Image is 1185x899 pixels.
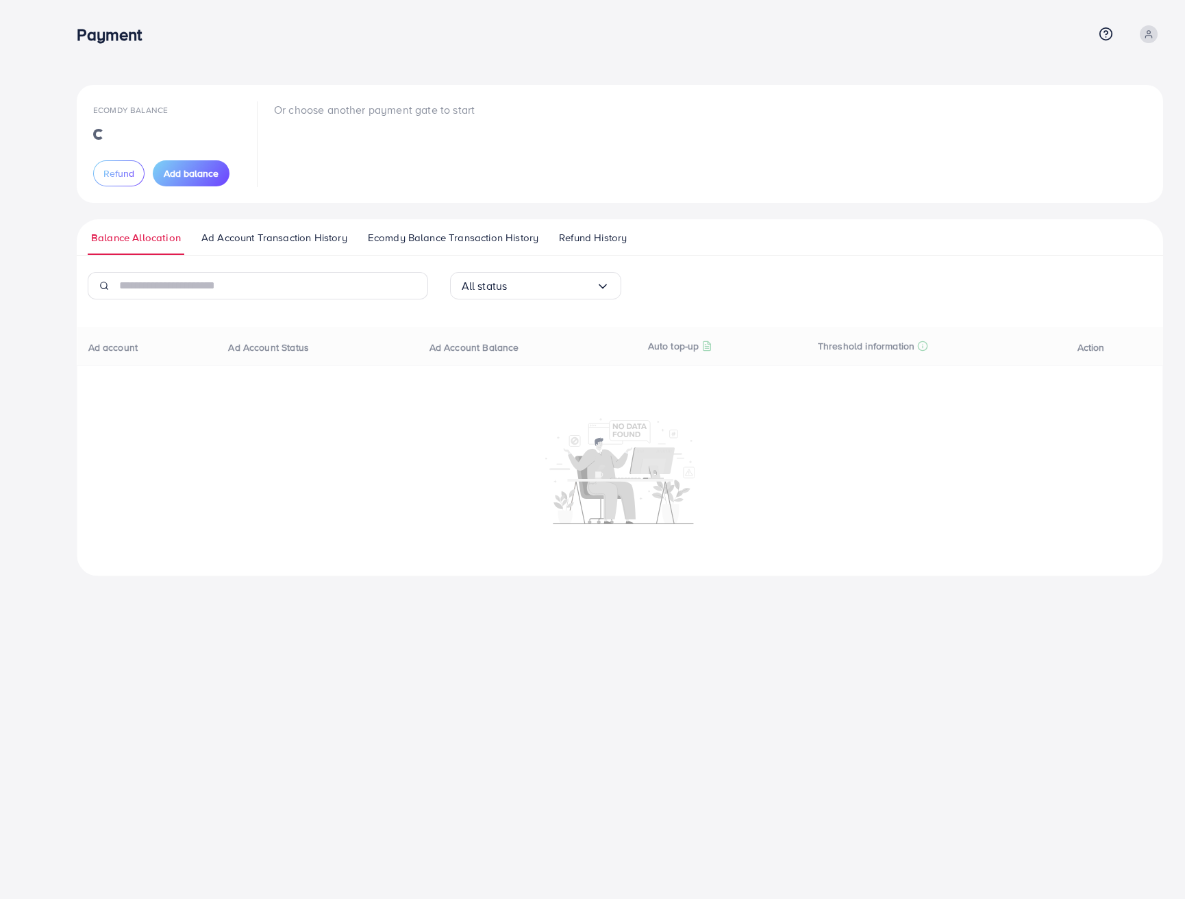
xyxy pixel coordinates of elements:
[274,101,475,118] p: Or choose another payment gate to start
[103,167,134,180] span: Refund
[559,230,627,245] span: Refund History
[201,230,347,245] span: Ad Account Transaction History
[93,160,145,186] button: Refund
[507,275,595,297] input: Search for option
[164,167,219,180] span: Add balance
[368,230,538,245] span: Ecomdy Balance Transaction History
[450,272,621,299] div: Search for option
[462,275,508,297] span: All status
[77,25,153,45] h3: Payment
[91,230,181,245] span: Balance Allocation
[153,160,229,186] button: Add balance
[93,104,168,116] span: Ecomdy Balance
